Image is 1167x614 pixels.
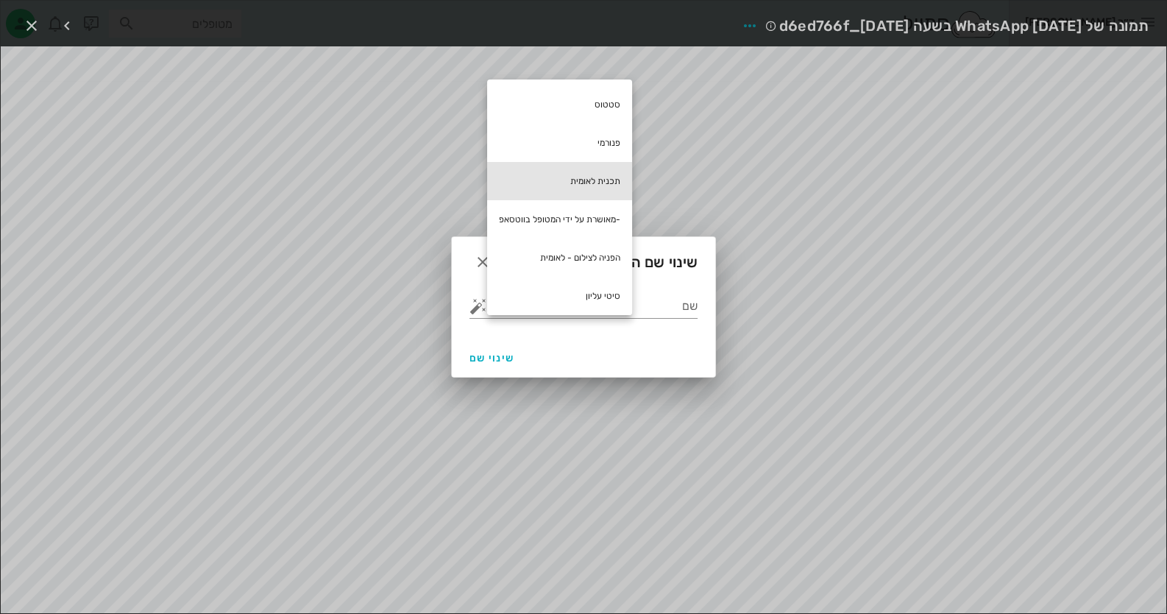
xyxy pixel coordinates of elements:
[452,237,715,283] div: שינוי שם הקובץ
[487,124,632,162] div: פנורמי
[487,162,632,200] div: תכנית לאומית
[487,85,632,124] div: סטטוס
[487,277,632,315] div: סיטי עליון
[469,352,514,364] span: שינוי שם
[487,239,632,277] div: הפניה לצילום - לאומית
[487,200,632,239] div: -מאושרת על ידי המטופל בווטסאפ
[464,345,520,371] button: שינוי שם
